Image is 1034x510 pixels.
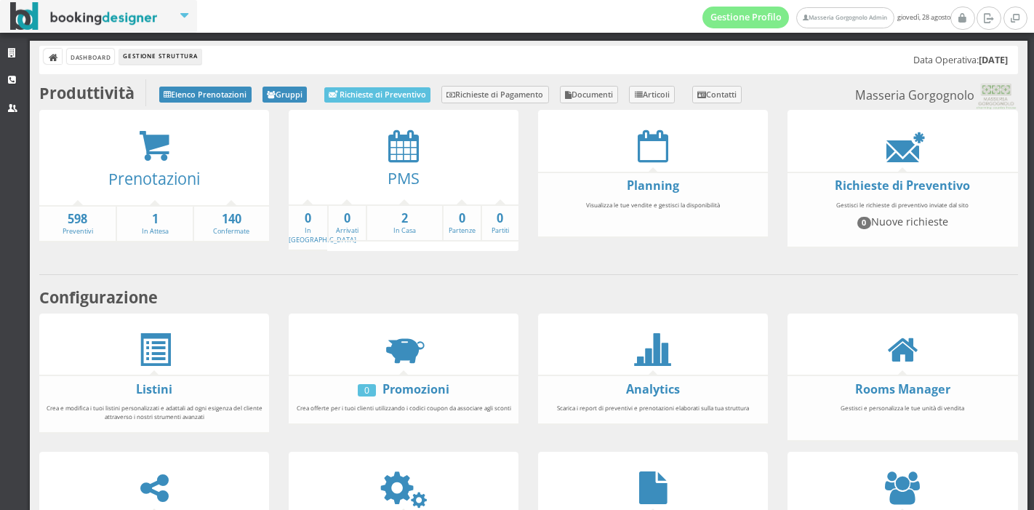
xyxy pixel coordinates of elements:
strong: 2 [367,210,442,227]
a: 0Partiti [482,210,519,236]
a: Prenotazioni [108,168,200,189]
a: Masseria Gorgognolo Admin [796,7,894,28]
a: Documenti [560,86,619,103]
li: Gestione Struttura [119,49,201,65]
a: 0Arrivati [329,210,366,236]
a: Richieste di Preventivo [324,87,430,103]
a: Listini [136,381,172,397]
a: Gruppi [262,87,308,103]
strong: 0 [444,210,481,227]
strong: 1 [117,211,192,228]
div: Crea e modifica i tuoi listini personalizzati e adattali ad ogni esigenza del cliente attraverso ... [39,397,269,427]
img: BookingDesigner.com [10,2,158,31]
img: 0603869b585f11eeb13b0a069e529790.png [974,84,1017,110]
a: 2In Casa [367,210,442,236]
b: [DATE] [979,54,1008,66]
div: 0 [358,384,376,397]
strong: 0 [329,210,366,227]
a: Analytics [626,381,680,397]
a: Richieste di Pagamento [441,86,549,103]
a: 598Preventivi [39,211,116,236]
div: Gestisci le richieste di preventivo inviate dal sito [787,194,1017,242]
a: Dashboard [67,49,114,64]
a: Articoli [629,86,675,103]
strong: 598 [39,211,116,228]
a: Planning [627,178,679,194]
a: 0Partenze [444,210,481,236]
a: PMS [388,167,420,188]
strong: 140 [194,211,269,228]
a: Gestione Profilo [702,7,790,28]
strong: 0 [482,210,519,227]
span: giovedì, 28 agosto [702,7,950,28]
b: Configurazione [39,287,158,308]
a: Rooms Manager [855,381,950,397]
div: Crea offerte per i tuoi clienti utilizzando i codici coupon da associare agli sconti [289,397,518,419]
small: Masseria Gorgognolo [855,84,1017,110]
div: Gestisci e personalizza le tue unità di vendita [787,397,1017,436]
span: 0 [857,217,872,228]
a: Elenco Prenotazioni [159,87,252,103]
a: Contatti [692,86,742,103]
a: 140Confermate [194,211,269,236]
a: Promozioni [382,381,449,397]
h4: Nuove richieste [794,215,1011,228]
a: 0In [GEOGRAPHIC_DATA] [289,210,356,244]
strong: 0 [289,210,327,227]
div: Scarica i report di preventivi e prenotazioni elaborati sulla tua struttura [538,397,768,419]
b: Produttività [39,82,135,103]
a: 1In Attesa [117,211,192,236]
div: Visualizza le tue vendite e gestisci la disponibilità [538,194,768,233]
a: Richieste di Preventivo [835,178,970,194]
h5: Data Operativa: [913,55,1008,65]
